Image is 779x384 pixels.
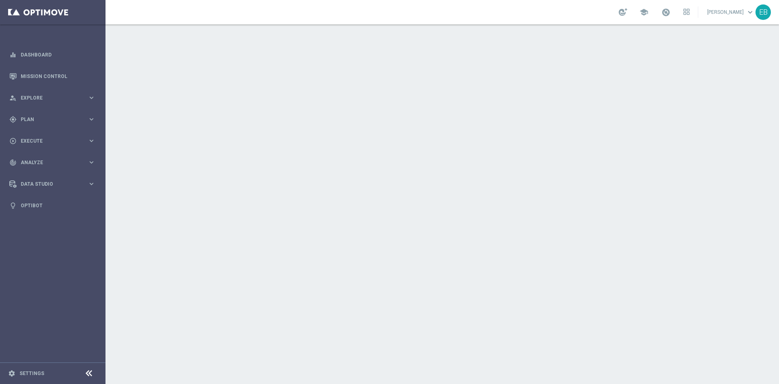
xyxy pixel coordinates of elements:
[9,65,95,87] div: Mission Control
[9,94,88,102] div: Explore
[9,51,17,59] i: equalizer
[21,182,88,187] span: Data Studio
[9,137,17,145] i: play_circle_outline
[21,160,88,165] span: Analyze
[706,6,755,18] a: [PERSON_NAME]keyboard_arrow_down
[21,195,95,216] a: Optibot
[755,4,771,20] div: EB
[639,8,648,17] span: school
[9,52,96,58] button: equalizer Dashboard
[21,117,88,122] span: Plan
[21,139,88,143] span: Execute
[9,159,96,166] button: track_changes Analyze keyboard_arrow_right
[88,115,95,123] i: keyboard_arrow_right
[9,137,88,145] div: Execute
[9,181,96,187] button: Data Studio keyboard_arrow_right
[19,371,44,376] a: Settings
[88,180,95,188] i: keyboard_arrow_right
[9,73,96,80] button: Mission Control
[9,44,95,65] div: Dashboard
[9,180,88,188] div: Data Studio
[9,159,17,166] i: track_changes
[9,95,96,101] button: person_search Explore keyboard_arrow_right
[88,158,95,166] i: keyboard_arrow_right
[9,195,95,216] div: Optibot
[746,8,755,17] span: keyboard_arrow_down
[8,370,15,377] i: settings
[9,94,17,102] i: person_search
[21,44,95,65] a: Dashboard
[9,116,88,123] div: Plan
[9,116,17,123] i: gps_fixed
[21,95,88,100] span: Explore
[21,65,95,87] a: Mission Control
[88,137,95,145] i: keyboard_arrow_right
[9,138,96,144] button: play_circle_outline Execute keyboard_arrow_right
[88,94,95,102] i: keyboard_arrow_right
[9,159,88,166] div: Analyze
[9,116,96,123] button: gps_fixed Plan keyboard_arrow_right
[9,202,17,209] i: lightbulb
[9,202,96,209] button: lightbulb Optibot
